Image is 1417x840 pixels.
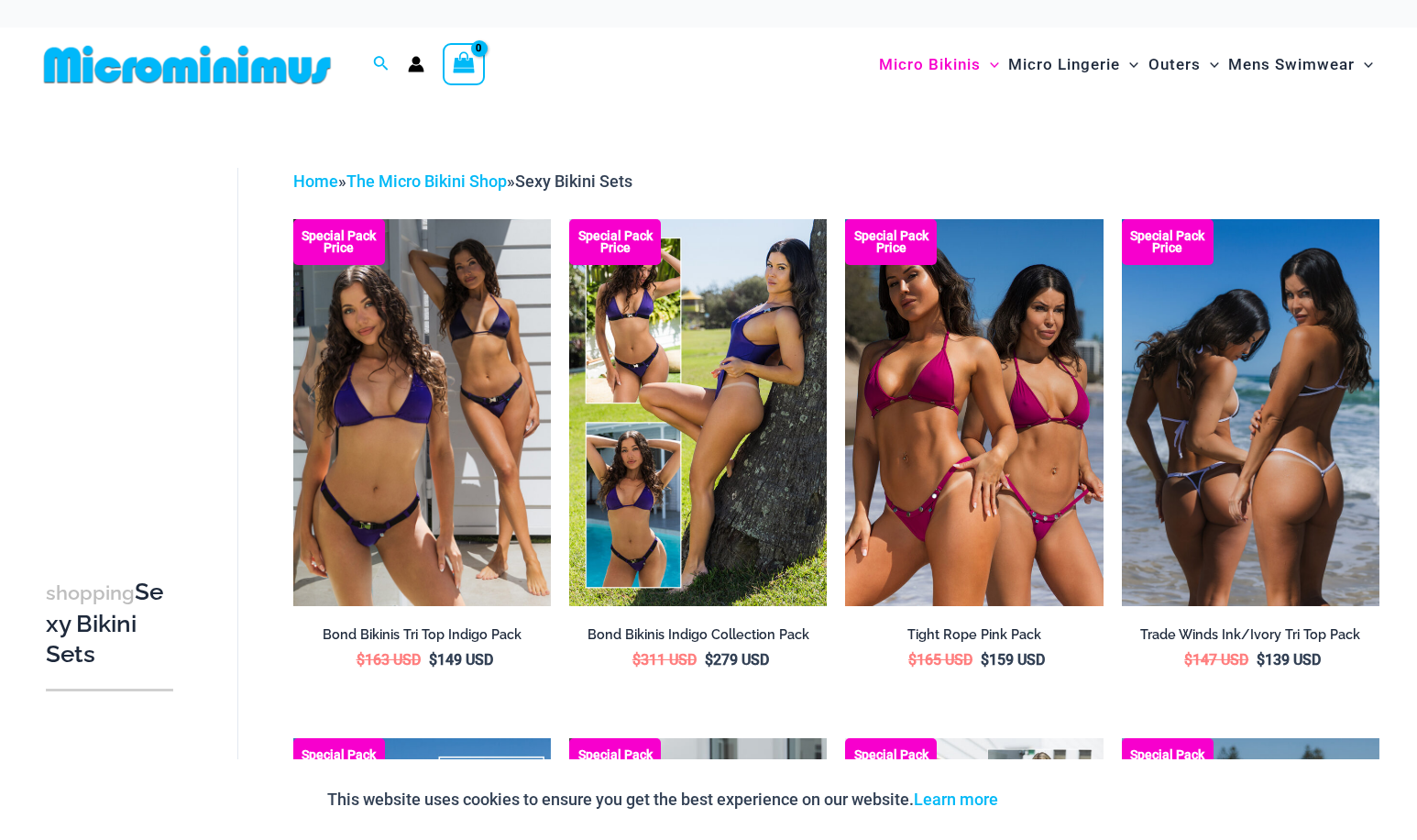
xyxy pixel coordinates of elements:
[443,43,485,85] a: View Shopping Cart, empty
[914,790,998,809] a: Learn more
[569,230,661,254] b: Special Pack Price
[981,651,1045,669] bdi: 159 USD
[293,749,385,773] b: Special Pack Price
[705,651,713,669] span: $
[1184,651,1192,669] span: $
[845,230,937,254] b: Special Pack Price
[1148,41,1201,88] span: Outers
[293,171,632,191] span: » »
[569,626,827,650] a: Bond Bikinis Indigo Collection Pack
[1008,41,1120,88] span: Micro Lingerie
[46,153,211,520] iframe: TrustedSite Certified
[1201,41,1219,88] span: Menu Toggle
[293,230,385,254] b: Special Pack Price
[908,651,917,669] span: $
[1257,651,1265,669] span: $
[1122,219,1379,606] a: Top Bum Pack Top Bum Pack bTop Bum Pack b
[515,171,632,191] span: Sexy Bikini Sets
[293,626,551,644] h2: Bond Bikinis Tri Top Indigo Pack
[569,749,661,773] b: Special Pack Price
[408,56,424,72] a: Account icon link
[1120,41,1138,88] span: Menu Toggle
[845,219,1103,606] img: Collection Pack F
[357,651,421,669] bdi: 163 USD
[879,41,981,88] span: Micro Bikinis
[327,786,998,813] p: This website uses cookies to ensure you get the best experience on our website.
[357,651,365,669] span: $
[872,34,1380,95] nav: Site Navigation
[293,171,338,191] a: Home
[845,749,937,773] b: Special Pack Price
[908,651,972,669] bdi: 165 USD
[1228,41,1355,88] span: Mens Swimwear
[1224,37,1378,93] a: Mens SwimwearMenu ToggleMenu Toggle
[293,219,551,606] a: Bond Indigo Tri Top Pack (1) Bond Indigo Tri Top Pack Back (1)Bond Indigo Tri Top Pack Back (1)
[569,219,827,606] a: Bond Inidgo Collection Pack (10) Bond Indigo Bikini Collection Pack Back (6)Bond Indigo Bikini Co...
[874,37,1004,93] a: Micro BikinisMenu ToggleMenu Toggle
[981,41,999,88] span: Menu Toggle
[1122,230,1214,254] b: Special Pack Price
[37,44,338,85] img: MM SHOP LOGO FLAT
[1012,778,1090,822] button: Accept
[1144,37,1224,93] a: OutersMenu ToggleMenu Toggle
[569,219,827,606] img: Bond Inidgo Collection Pack (10)
[293,219,551,606] img: Bond Indigo Tri Top Pack (1)
[1122,626,1379,650] a: Trade Winds Ink/Ivory Tri Top Pack
[845,626,1103,650] a: Tight Rope Pink Pack
[293,626,551,650] a: Bond Bikinis Tri Top Indigo Pack
[46,581,135,604] span: shopping
[429,651,437,669] span: $
[705,651,769,669] bdi: 279 USD
[373,53,390,76] a: Search icon link
[1122,749,1214,773] b: Special Pack Price
[1122,219,1379,606] img: Top Bum Pack b
[1122,626,1379,644] h2: Trade Winds Ink/Ivory Tri Top Pack
[845,219,1103,606] a: Collection Pack F Collection Pack B (3)Collection Pack B (3)
[1004,37,1143,93] a: Micro LingerieMenu ToggleMenu Toggle
[1355,41,1373,88] span: Menu Toggle
[1257,651,1321,669] bdi: 139 USD
[346,171,507,191] a: The Micro Bikini Shop
[1184,651,1248,669] bdi: 147 USD
[845,626,1103,644] h2: Tight Rope Pink Pack
[46,577,173,670] h3: Sexy Bikini Sets
[632,651,641,669] span: $
[632,651,697,669] bdi: 311 USD
[981,651,989,669] span: $
[429,651,493,669] bdi: 149 USD
[569,626,827,644] h2: Bond Bikinis Indigo Collection Pack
